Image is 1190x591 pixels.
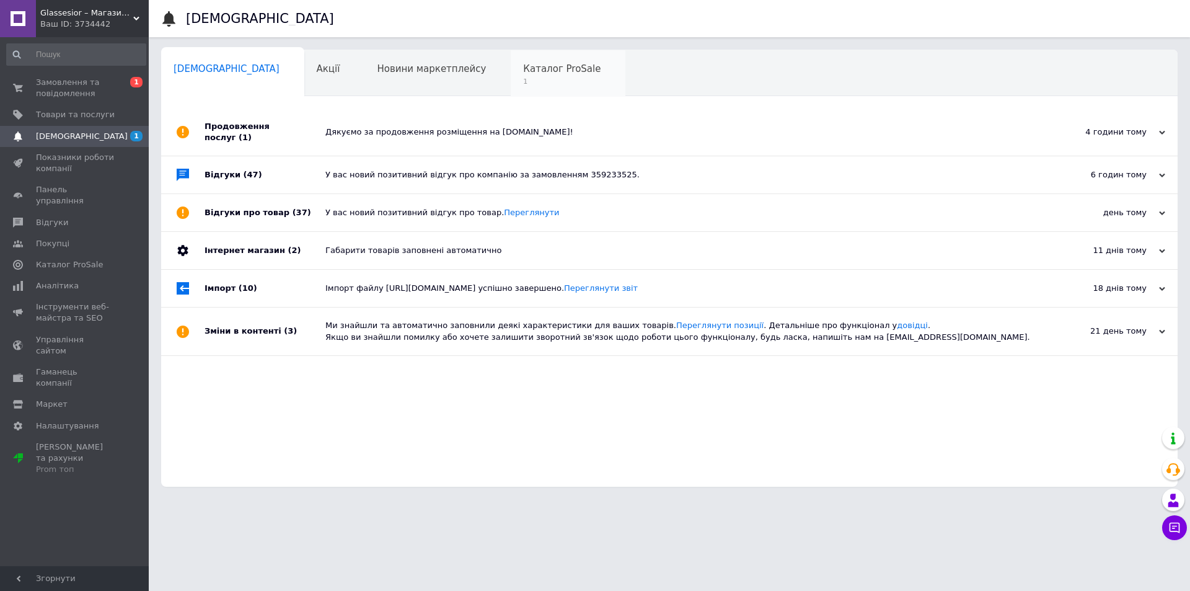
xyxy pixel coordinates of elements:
div: Інтернет магазин [205,232,325,269]
div: Відгуки про товар [205,194,325,231]
span: Управління сайтом [36,334,115,357]
span: 1 [523,77,601,86]
div: Продовження послуг [205,109,325,156]
div: 21 день тому [1041,326,1165,337]
a: Переглянути позиції [676,321,764,330]
div: 18 днів тому [1041,283,1165,294]
a: довідці [897,321,928,330]
div: Імпорт файлу [URL][DOMAIN_NAME] успішно завершено. [325,283,1041,294]
span: Каталог ProSale [36,259,103,270]
span: (3) [284,326,297,335]
span: (37) [293,208,311,217]
span: Гаманець компанії [36,367,115,389]
div: день тому [1041,207,1165,218]
span: Панель управління [36,184,115,207]
div: 6 годин тому [1041,169,1165,180]
span: Інструменти веб-майстра та SEO [36,301,115,324]
a: Переглянути [504,208,559,217]
span: [DEMOGRAPHIC_DATA] [174,63,280,74]
span: Показники роботи компанії [36,152,115,174]
input: Пошук [6,43,146,66]
span: Новини маркетплейсу [377,63,486,74]
span: Маркет [36,399,68,410]
button: Чат з покупцем [1162,515,1187,540]
div: Ваш ID: 3734442 [40,19,149,30]
h1: [DEMOGRAPHIC_DATA] [186,11,334,26]
span: [PERSON_NAME] та рахунки [36,442,115,476]
span: Glassesior – Магазин оптики [40,7,133,19]
span: (2) [288,246,301,255]
div: Відгуки [205,156,325,193]
div: 4 години тому [1041,127,1165,138]
div: Дякуємо за продовження розміщення на [DOMAIN_NAME]! [325,127,1041,138]
span: Відгуки [36,217,68,228]
span: 1 [130,77,143,87]
div: У вас новий позитивний відгук про компанію за замовленням 359233525. [325,169,1041,180]
span: Каталог ProSale [523,63,601,74]
span: [DEMOGRAPHIC_DATA] [36,131,128,142]
span: 1 [130,131,143,141]
div: У вас новий позитивний відгук про товар. [325,207,1041,218]
span: Акції [317,63,340,74]
div: Габарити товарів заповнені автоматично [325,245,1041,256]
div: Імпорт [205,270,325,307]
span: Налаштування [36,420,99,432]
span: Покупці [36,238,69,249]
span: Аналітика [36,280,79,291]
span: (1) [239,133,252,142]
div: Prom топ [36,464,115,475]
div: Ми знайшли та автоматично заповнили деякі характеристики для ваших товарів. . Детальніше про функ... [325,320,1041,342]
div: 11 днів тому [1041,245,1165,256]
span: (10) [239,283,257,293]
span: (47) [244,170,262,179]
div: Зміни в контенті [205,308,325,355]
a: Переглянути звіт [564,283,638,293]
span: Замовлення та повідомлення [36,77,115,99]
span: Товари та послуги [36,109,115,120]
